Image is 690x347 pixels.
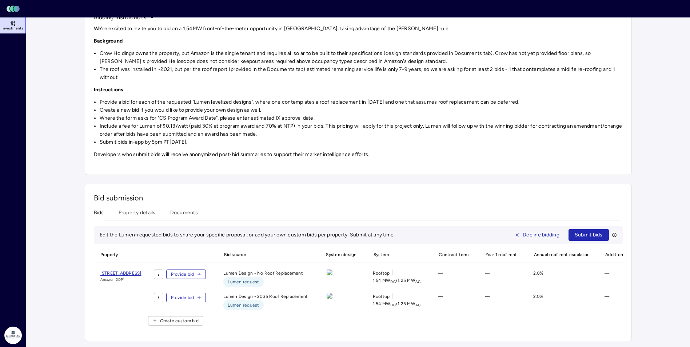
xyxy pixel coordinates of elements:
[390,303,396,307] sub: DC
[569,229,609,241] button: Submit bids
[327,293,332,299] img: view
[432,270,473,287] div: —
[218,293,314,310] div: Lumen Design - 2035 Roof Replacement
[373,277,421,284] span: 1.54 MW / 1.25 MW
[319,247,361,263] span: System design
[100,106,623,114] li: Create a new bid if you would like to provide your own design as well.
[327,270,332,275] img: view
[599,270,666,287] div: —
[166,293,206,302] button: Provide bid
[599,293,666,310] div: —
[148,316,203,326] button: Create custom bid
[171,294,194,301] span: Provide bid
[94,209,104,220] button: Bids
[479,270,522,287] div: —
[100,49,623,65] li: Crow Holdings owns the property, but Amazon is the single tenant and requires all solar to be bui...
[527,270,593,287] div: 2.0%
[1,26,23,31] span: Investments
[171,271,194,278] span: Provide bid
[100,271,141,276] span: [STREET_ADDRESS]
[575,231,603,239] span: Submit bids
[508,229,566,241] button: Decline bidding
[100,65,623,81] li: The roof was installed in ~2021, but per the roof report (provided in the Documents tab) estimate...
[94,87,124,93] strong: Instructions
[367,247,427,263] span: System
[166,270,206,279] button: Provide bid
[100,122,623,138] li: Include a fee for Lumen of $0.13/watt (paid 30% at program award and 70% at NTP) in your bids. Th...
[373,270,390,277] span: Rooftop
[100,98,623,106] li: Provide a bid for each of the requested "Lumen levelized designs", where one contemplates a roof ...
[527,293,593,310] div: 2.0%
[432,247,473,263] span: Contract term
[218,247,314,263] span: Bid source
[228,278,259,286] span: Lumen request
[415,303,421,307] sub: AC
[228,302,259,309] span: Lumen request
[94,151,623,159] p: Developers who submit bids will receive anonymized post-bid summaries to support their market int...
[599,247,666,263] span: Additional yearly payments
[390,279,396,284] sub: DC
[100,270,141,277] a: [STREET_ADDRESS]
[4,327,22,344] img: Dimension Energy
[415,279,421,284] sub: AC
[160,317,199,324] span: Create custom bid
[100,277,141,283] span: Amazon DDP1
[432,293,473,310] div: —
[94,247,142,263] span: Property
[94,38,123,44] strong: Background
[100,138,623,146] li: Submit bids in-app by 5pm PT[DATE].
[218,270,314,287] div: Lumen Design - No Roof Replacement
[94,194,143,202] span: Bid submission
[170,209,198,220] button: Documents
[479,293,522,310] div: —
[373,293,390,300] span: Rooftop
[100,114,623,122] li: Where the form asks for "CS Program Award Date", please enter estimated IX approval date.
[94,13,147,22] span: Bidding instructions
[527,247,593,263] span: Annual roof rent escalator
[119,209,156,220] button: Property details
[94,25,623,33] p: We're excited to invite you to bid on a 1.54MW front-of-the-meter opportunity in [GEOGRAPHIC_DATA...
[523,231,559,239] span: Decline bidding
[373,300,421,307] span: 1.54 MW / 1.25 MW
[479,247,522,263] span: Year 1 roof rent
[100,232,395,238] span: Edit the Lumen-requested bids to share your specific proposal, or add your own custom bids per pr...
[94,13,155,22] button: Bidding instructions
